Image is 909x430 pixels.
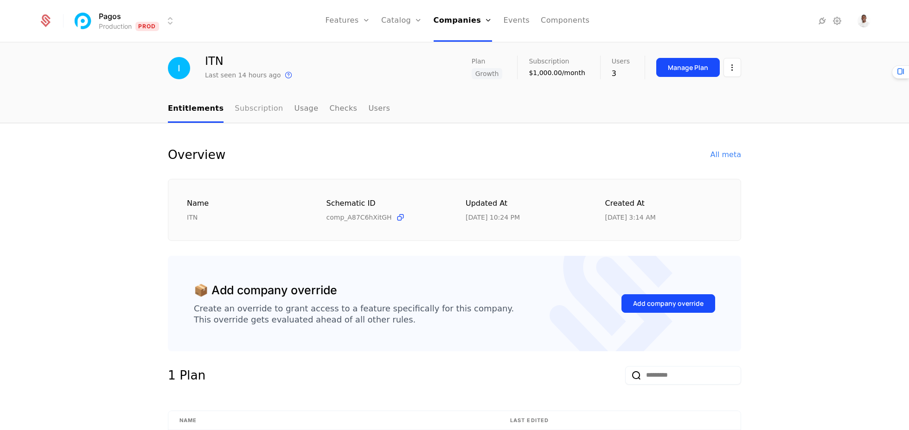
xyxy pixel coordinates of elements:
div: 📦 Add company override [194,282,337,299]
button: Add company override [621,294,715,313]
div: Overview [168,145,225,164]
a: Settings [832,15,843,26]
button: Manage Plan [656,58,720,77]
span: comp_A87C6hXitGH [326,213,392,222]
span: Pagos [99,11,121,22]
button: Select environment [75,11,176,31]
div: Name [187,198,304,209]
div: $1,000.00/month [529,68,585,77]
span: Growth [472,68,503,79]
button: Open user button [858,14,871,27]
a: Usage [294,95,319,123]
div: Manage Plan [668,63,708,72]
img: Pagos [72,10,94,32]
div: Created at [605,198,723,209]
span: Users [612,58,630,64]
div: Schematic ID [326,198,444,209]
span: Prod [135,22,159,31]
div: Production [99,22,132,31]
span: Plan [472,58,486,64]
a: Integrations [817,15,828,26]
div: ITN [205,56,294,67]
img: LJ Durante [858,14,871,27]
ul: Choose Sub Page [168,95,390,123]
div: Updated at [466,198,583,209]
div: Add company override [633,299,704,308]
button: Select action [723,58,741,77]
div: All meta [711,149,741,160]
div: 8/1/25, 3:14 AM [605,213,656,222]
div: Last seen 14 hours ago [205,70,281,80]
a: Entitlements [168,95,224,123]
a: Checks [329,95,357,123]
img: ITN [168,57,190,79]
a: Subscription [235,95,283,123]
div: 3 [612,68,630,79]
div: 1 Plan [168,366,205,385]
div: ITN [187,213,304,222]
nav: Main [168,95,741,123]
span: Subscription [529,58,569,64]
a: Users [368,95,390,123]
div: 9/9/25, 10:24 PM [466,213,520,222]
div: Create an override to grant access to a feature specifically for this company. This override gets... [194,303,514,325]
